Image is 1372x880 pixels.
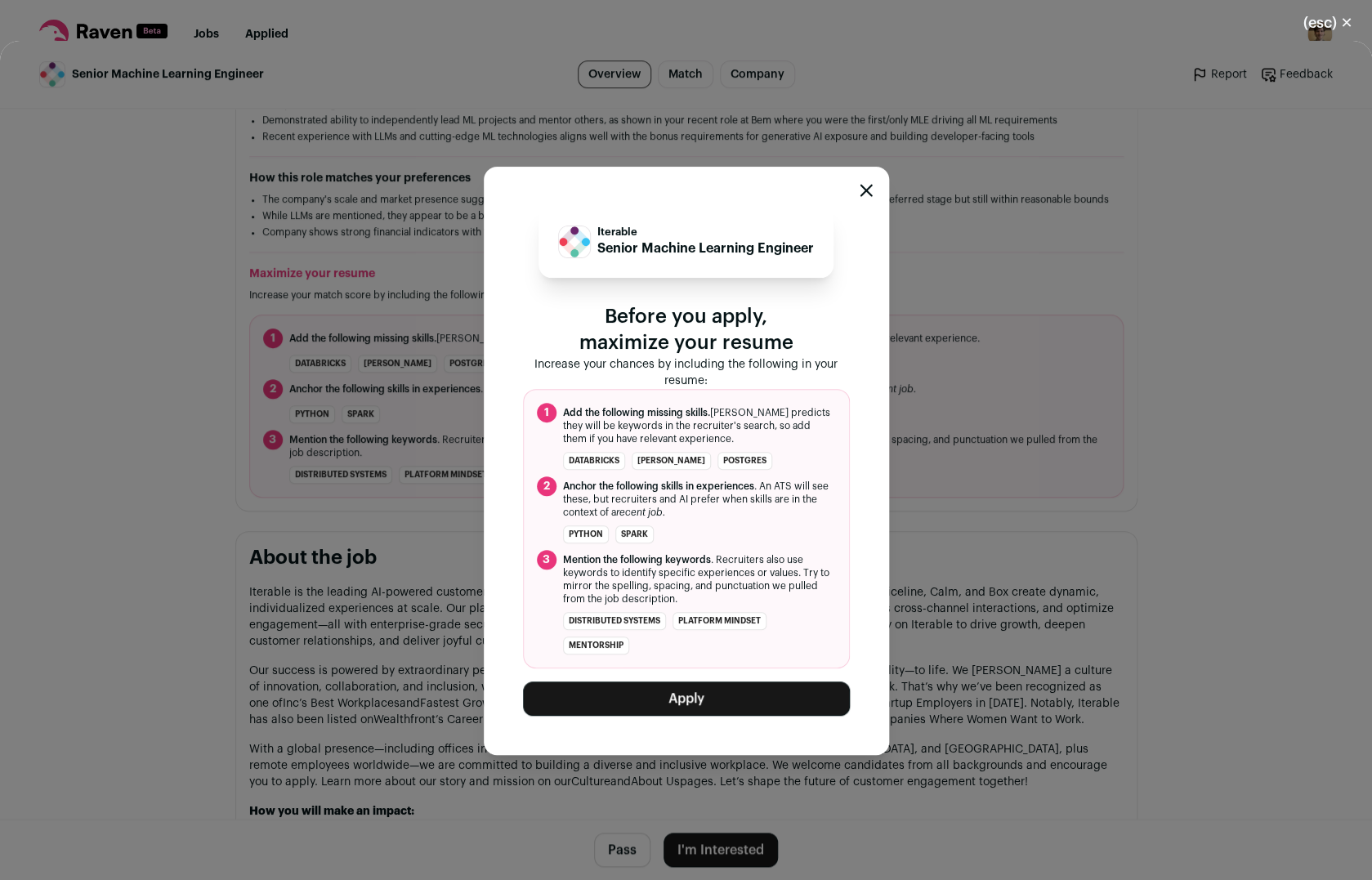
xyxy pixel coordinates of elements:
[632,452,711,470] li: [PERSON_NAME]
[563,553,836,605] span: . Recruiters also use keywords to identify specific experiences or values. Try to mirror the spel...
[717,452,772,470] li: Postgres
[523,304,850,356] p: Before you apply, maximize your resume
[563,612,666,630] li: distributed systems
[523,356,850,389] p: Increase your chances by including the following in your resume:
[537,550,556,570] span: 3
[616,507,665,517] i: recent job.
[523,681,850,716] button: Apply
[597,226,814,239] p: Iterable
[537,476,556,496] span: 2
[537,403,556,422] span: 1
[563,481,754,491] span: Anchor the following skills in experiences
[860,184,873,197] button: Close modal
[563,406,836,445] span: [PERSON_NAME] predicts they will be keywords in the recruiter's search, so add them if you have r...
[563,555,711,565] span: Mention the following keywords
[563,525,609,543] li: Python
[1284,5,1372,41] button: Close modal
[563,480,836,519] span: . An ATS will see these, but recruiters and AI prefer when skills are in the context of a
[563,637,629,654] li: mentorship
[559,226,590,257] img: 96456f72f1461ebe18bf218005b92645d5ba60d9b274777da14e5e5e3d49c78c.jpg
[597,239,814,258] p: Senior Machine Learning Engineer
[673,612,766,630] li: platform mindset
[615,525,654,543] li: Spark
[563,452,625,470] li: Databricks
[563,408,710,418] span: Add the following missing skills.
